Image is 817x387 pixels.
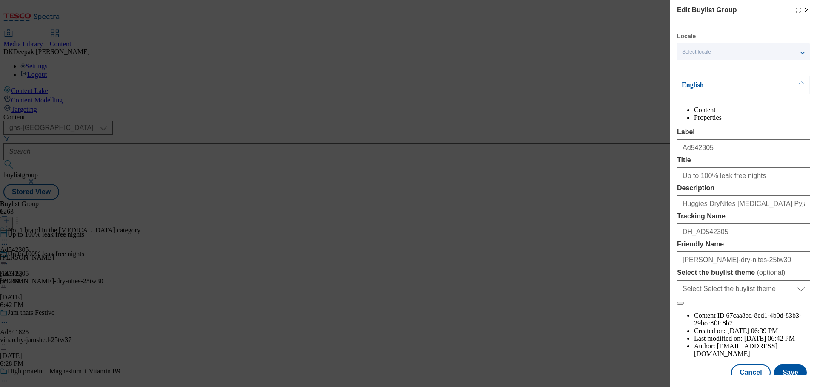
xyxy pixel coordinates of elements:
[727,327,778,334] span: [DATE] 06:39 PM
[677,223,810,240] input: Enter Tracking Name
[757,269,786,276] span: ( optional )
[694,342,777,357] span: [EMAIL_ADDRESS][DOMAIN_NAME]
[677,139,810,156] input: Enter Label
[677,240,810,248] label: Friendly Name
[677,128,810,136] label: Label
[677,34,696,39] label: Locale
[694,327,810,335] li: Created on:
[694,312,810,327] li: Content ID
[677,43,810,60] button: Select locale
[694,106,810,114] li: Content
[677,251,810,268] input: Enter Friendly Name
[682,49,711,55] span: Select locale
[677,5,737,15] h4: Edit Buylist Group
[694,312,801,327] span: 67caa8ed-8ed1-4b0d-83b3-29bcc8f3c8b7
[677,167,810,184] input: Enter Title
[677,5,810,381] div: Modal
[677,184,810,192] label: Description
[677,212,810,220] label: Tracking Name
[677,268,810,277] label: Select the buylist theme
[682,81,771,89] p: English
[694,335,810,342] li: Last modified on:
[731,364,770,381] button: Cancel
[744,335,795,342] span: [DATE] 06:42 PM
[774,364,807,381] button: Save
[677,156,810,164] label: Title
[694,342,810,358] li: Author:
[694,114,810,121] li: Properties
[677,195,810,212] input: Enter Description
